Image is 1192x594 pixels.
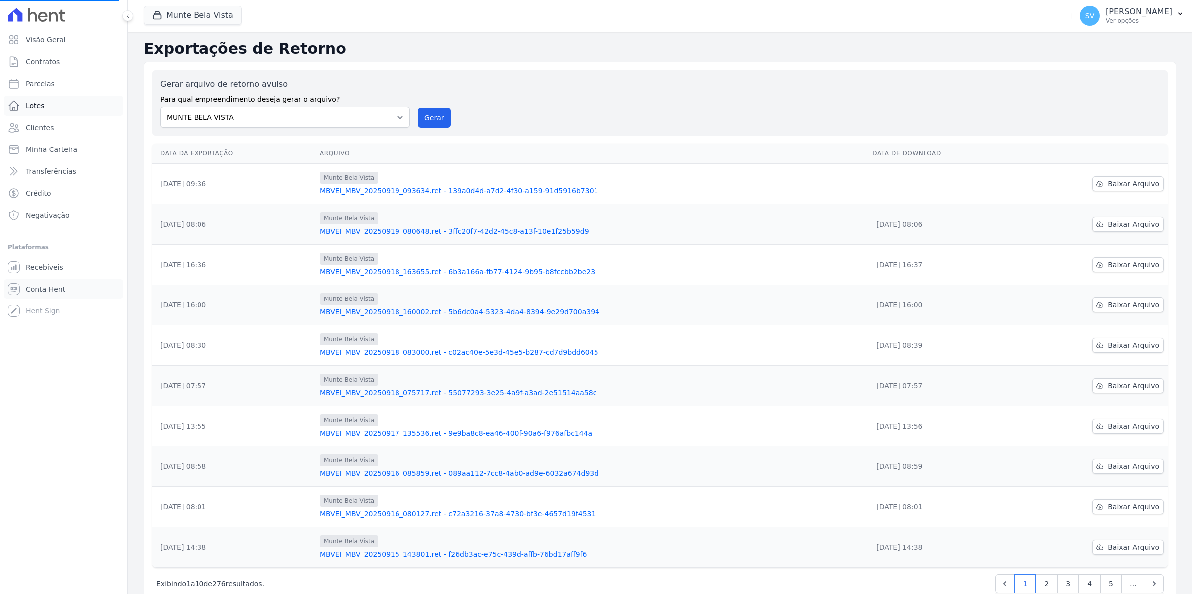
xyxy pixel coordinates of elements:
span: Baixar Arquivo [1108,260,1159,270]
a: Baixar Arquivo [1092,338,1164,353]
span: Recebíveis [26,262,63,272]
td: [DATE] 13:55 [152,406,316,446]
span: Munte Bela Vista [320,374,378,386]
th: Data da Exportação [152,144,316,164]
a: Contratos [4,52,123,72]
a: 5 [1100,574,1122,593]
td: [DATE] 16:36 [152,245,316,285]
div: Plataformas [8,241,119,253]
a: MBVEI_MBV_20250917_135536.ret - 9e9ba8c8-ea46-400f-90a6-f976afbc144a [320,428,864,438]
a: Baixar Arquivo [1092,257,1164,272]
span: 276 [212,580,226,588]
td: [DATE] 08:39 [868,325,1015,366]
span: Munte Bela Vista [320,454,378,466]
td: [DATE] 08:30 [152,325,316,366]
a: 2 [1036,574,1057,593]
td: [DATE] 14:38 [868,527,1015,568]
a: MBVEI_MBV_20250918_163655.ret - 6b3a166a-fb77-4124-9b95-b8fccbb2be23 [320,267,864,277]
label: Para qual empreendimento deseja gerar o arquivo? [160,90,410,105]
span: Baixar Arquivo [1108,340,1159,350]
span: Minha Carteira [26,145,77,154]
p: [PERSON_NAME] [1106,7,1172,17]
span: 10 [195,580,204,588]
a: Baixar Arquivo [1092,176,1164,191]
span: Conta Hent [26,284,65,294]
a: Baixar Arquivo [1092,540,1164,555]
th: Data de Download [868,144,1015,164]
span: Crédito [26,188,51,198]
a: Baixar Arquivo [1092,459,1164,474]
span: Baixar Arquivo [1108,502,1159,512]
a: MBVEI_MBV_20250916_085859.ret - 089aa112-7cc8-4ab0-ad9e-6032a674d93d [320,468,864,478]
span: Munte Bela Vista [320,495,378,507]
a: 1 [1014,574,1036,593]
button: SV [PERSON_NAME] Ver opções [1072,2,1192,30]
p: Exibindo a de resultados. [156,579,264,589]
a: Next [1145,574,1164,593]
td: [DATE] 13:56 [868,406,1015,446]
a: Crédito [4,183,123,203]
a: Previous [995,574,1014,593]
td: [DATE] 08:59 [868,446,1015,487]
td: [DATE] 14:38 [152,527,316,568]
td: [DATE] 07:57 [152,366,316,406]
td: [DATE] 09:36 [152,164,316,204]
td: [DATE] 16:00 [152,285,316,325]
label: Gerar arquivo de retorno avulso [160,78,410,90]
td: [DATE] 07:57 [868,366,1015,406]
span: Baixar Arquivo [1108,219,1159,229]
a: Baixar Arquivo [1092,297,1164,312]
a: MBVEI_MBV_20250918_083000.ret - c02ac40e-5e3d-45e5-b287-cd7d9bdd6045 [320,347,864,357]
span: Clientes [26,123,54,133]
a: Clientes [4,118,123,138]
td: [DATE] 08:06 [152,204,316,245]
a: 3 [1057,574,1079,593]
td: [DATE] 08:01 [868,487,1015,527]
a: Baixar Arquivo [1092,499,1164,514]
a: Baixar Arquivo [1092,378,1164,393]
a: Parcelas [4,74,123,94]
span: Transferências [26,166,76,176]
span: Baixar Arquivo [1108,300,1159,310]
a: 4 [1079,574,1100,593]
a: Baixar Arquivo [1092,217,1164,232]
a: Baixar Arquivo [1092,419,1164,434]
span: Baixar Arquivo [1108,381,1159,391]
p: Ver opções [1106,17,1172,25]
a: MBVEI_MBV_20250919_080648.ret - 3ffc20f7-42d2-45c8-a13f-10e1f25b59d9 [320,226,864,236]
a: Lotes [4,96,123,116]
span: 1 [186,580,191,588]
span: Munte Bela Vista [320,253,378,265]
a: MBVEI_MBV_20250915_143801.ret - f26db3ac-e75c-439d-affb-76bd17aff9f6 [320,549,864,559]
td: [DATE] 08:01 [152,487,316,527]
td: [DATE] 16:00 [868,285,1015,325]
a: Visão Geral [4,30,123,50]
td: [DATE] 08:06 [868,204,1015,245]
span: Contratos [26,57,60,67]
th: Arquivo [316,144,868,164]
span: Munte Bela Vista [320,172,378,184]
span: Munte Bela Vista [320,414,378,426]
span: Baixar Arquivo [1108,542,1159,552]
a: MBVEI_MBV_20250918_160002.ret - 5b6dc0a4-5323-4da4-8394-9e29d700a394 [320,307,864,317]
td: [DATE] 08:58 [152,446,316,487]
a: MBVEI_MBV_20250918_075717.ret - 55077293-3e25-4a9f-a3ad-2e51514aa58c [320,388,864,398]
span: Negativação [26,210,70,220]
span: Baixar Arquivo [1108,461,1159,471]
h2: Exportações de Retorno [144,40,1176,58]
span: … [1121,574,1145,593]
a: Transferências [4,161,123,181]
span: Baixar Arquivo [1108,421,1159,431]
span: SV [1085,12,1094,19]
span: Munte Bela Vista [320,535,378,547]
a: Conta Hent [4,279,123,299]
a: MBVEI_MBV_20250916_080127.ret - c72a3216-37a8-4730-bf3e-4657d19f4531 [320,509,864,519]
span: Baixar Arquivo [1108,179,1159,189]
a: MBVEI_MBV_20250919_093634.ret - 139a0d4d-a7d2-4f30-a159-91d5916b7301 [320,186,864,196]
span: Lotes [26,101,45,111]
span: Munte Bela Vista [320,293,378,305]
td: [DATE] 16:37 [868,245,1015,285]
a: Negativação [4,205,123,225]
a: Recebíveis [4,257,123,277]
a: Minha Carteira [4,140,123,159]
